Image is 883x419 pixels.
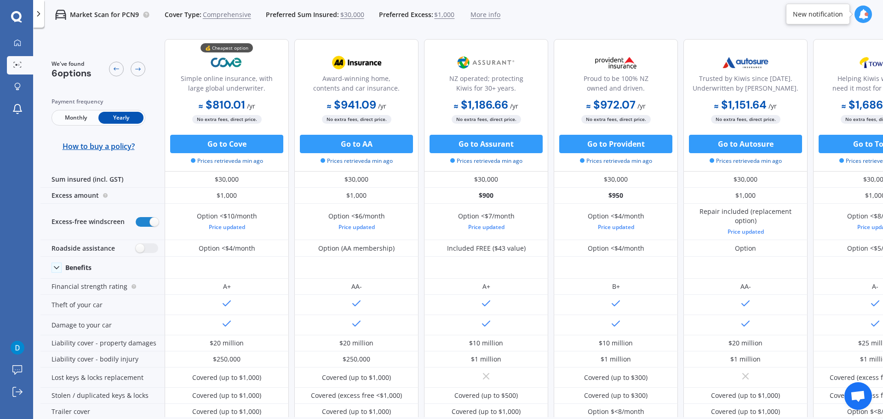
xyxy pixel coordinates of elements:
button: Go to Provident [559,135,672,153]
div: $1,000 [683,188,808,204]
div: Lost keys & locks replacement [40,367,165,388]
div: $1 million [730,355,761,364]
span: Preferred Excess: [379,10,433,19]
div: Covered (up to $1,000) [322,407,391,416]
div: Excess amount [40,188,165,204]
div: Award-winning home, contents and car insurance. [302,74,411,97]
span: Preferred Sum Insured: [266,10,339,19]
div: Covered (up to $500) [454,391,518,400]
img: Cove.webp [196,51,257,74]
div: A+ [482,282,490,291]
div: $30,000 [554,172,678,188]
div: Covered (excess free <$1,000) [311,391,402,400]
div: Damage to your car [40,315,165,335]
div: Option <$6/month [328,212,385,232]
div: Trusted by Kiwis since [DATE]. Underwritten by [PERSON_NAME]. [691,74,800,97]
span: Yearly [98,112,143,124]
div: $10 million [599,339,633,348]
div: Repair included (replacement option) [690,207,801,236]
div: Option <$7/month [458,212,515,232]
div: $1 million [471,355,501,364]
span: We've found [52,60,92,68]
span: No extra fees, direct price. [581,115,651,124]
div: Price updated [458,223,515,232]
div: $1,000 [294,188,419,204]
div: Liability cover - property damages [40,335,165,351]
div: Covered (up to $1,000) [192,391,261,400]
div: Financial strength rating [40,279,165,295]
span: / yr [768,102,777,110]
div: A+ [223,282,231,291]
div: 💰 Cheapest option [201,43,253,52]
span: No extra fees, direct price. [192,115,262,124]
div: Covered (up to $1,000) [452,407,521,416]
span: / yr [247,102,255,110]
div: Option <$10/month [197,212,257,232]
b: $972.07 [586,98,636,112]
span: Prices retrieved a min ago [450,157,522,165]
div: $900 [424,188,548,204]
b: $941.09 [327,98,376,112]
img: ACg8ocI1cuCdydQigkFXQSRXqF6-pH_L2GzCizaXN8lGpLpJRkH5jw=s96-c [11,341,24,355]
div: Covered (up to $1,000) [192,407,261,416]
span: Prices retrieved a min ago [191,157,263,165]
div: $950 [554,188,678,204]
span: Prices retrieved a min ago [321,157,393,165]
span: / yr [510,102,518,110]
div: $20 million [728,339,763,348]
b: $1,186.66 [454,98,508,112]
div: Option <$4/month [588,244,644,253]
div: Covered (up to $300) [584,373,648,382]
button: Go to Assurant [430,135,543,153]
div: AA- [740,282,751,291]
span: / yr [378,102,386,110]
button: Go to AA [300,135,413,153]
div: Stolen / duplicated keys & locks [40,388,165,404]
span: More info [470,10,500,19]
div: Theft of your car [40,295,165,315]
div: $20 million [339,339,373,348]
div: Price updated [690,227,801,236]
img: car.f15378c7a67c060ca3f3.svg [55,9,66,20]
div: $1,000 [165,188,289,204]
b: $810.01 [199,98,245,112]
img: AA.webp [326,51,387,74]
div: Option (AA membership) [318,244,395,253]
span: Cover Type: [165,10,201,19]
p: Market Scan for PCN9 [70,10,139,19]
button: Go to Cove [170,135,283,153]
span: Comprehensive [203,10,251,19]
button: Go to Autosure [689,135,802,153]
div: Price updated [588,223,644,232]
span: / yr [637,102,646,110]
div: $250,000 [213,355,241,364]
div: Option [735,244,756,253]
span: How to buy a policy? [63,142,135,151]
div: Roadside assistance [40,240,165,257]
span: No extra fees, direct price. [322,115,391,124]
div: Liability cover - bodily injury [40,351,165,367]
div: Price updated [328,223,385,232]
b: $1,151.64 [714,98,767,112]
img: Provident.png [585,51,646,74]
div: $10 million [469,339,503,348]
div: NZ operated; protecting Kiwis for 30+ years. [432,74,540,97]
div: Covered (up to $1,000) [711,391,780,400]
div: Covered (up to $1,000) [192,373,261,382]
div: $30,000 [165,172,289,188]
span: No extra fees, direct price. [452,115,521,124]
span: Prices retrieved a min ago [710,157,782,165]
div: Sum insured (incl. GST) [40,172,165,188]
div: A- [872,282,878,291]
div: B+ [612,282,620,291]
div: $30,000 [424,172,548,188]
div: Included FREE ($43 value) [447,244,526,253]
div: $30,000 [294,172,419,188]
div: Simple online insurance, with large global underwriter. [172,74,281,97]
span: No extra fees, direct price. [711,115,780,124]
div: AA- [351,282,362,291]
span: $1,000 [434,10,454,19]
div: Covered (up to $300) [584,391,648,400]
div: Covered (up to $1,000) [711,407,780,416]
img: Autosure.webp [715,51,776,74]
